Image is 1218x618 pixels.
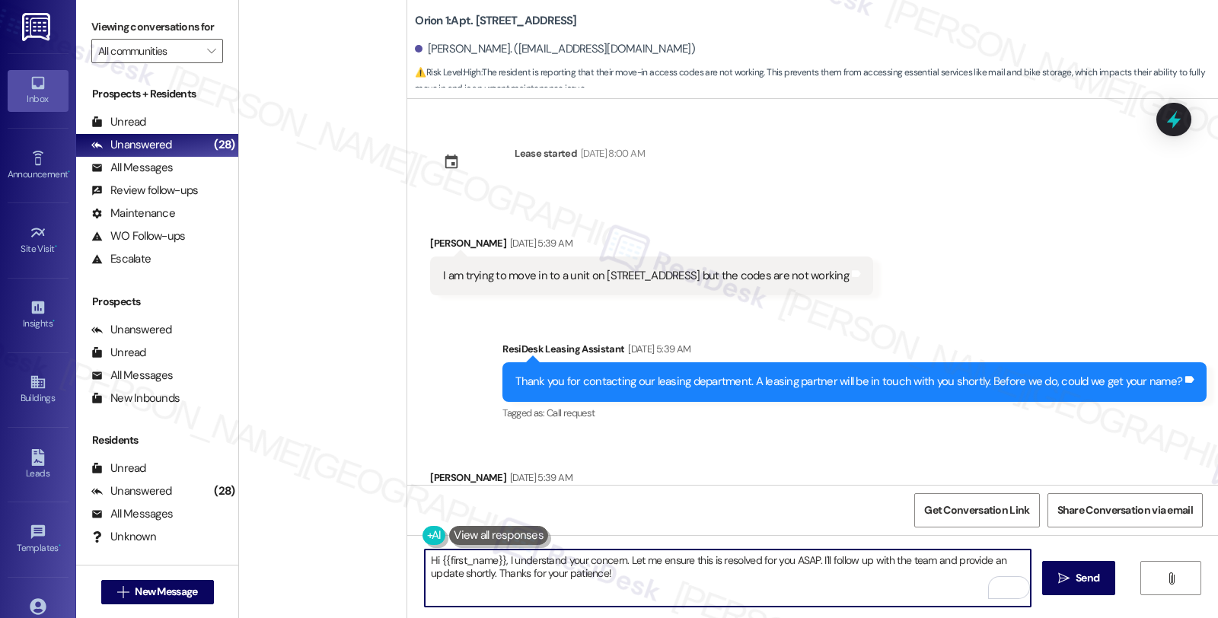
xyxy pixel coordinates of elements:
[53,316,55,327] span: •
[502,341,1207,362] div: ResiDesk Leasing Assistant
[924,502,1029,518] span: Get Conversation Link
[207,45,215,57] i: 
[624,341,690,357] div: [DATE] 5:39 AM
[1042,561,1116,595] button: Send
[506,235,572,251] div: [DATE] 5:39 AM
[506,470,572,486] div: [DATE] 5:39 AM
[91,228,185,244] div: WO Follow-ups
[210,133,238,157] div: (28)
[8,369,69,410] a: Buildings
[1058,572,1070,585] i: 
[515,374,1182,390] div: Thank you for contacting our leasing department. A leasing partner will be in touch with you shor...
[443,268,849,284] div: I am trying to move in to a unit on [STREET_ADDRESS] but the codes are not working
[76,294,238,310] div: Prospects
[415,65,1218,97] span: : The resident is reporting that their move-in access codes are not working. This prevents them f...
[1047,493,1203,527] button: Share Conversation via email
[8,444,69,486] a: Leads
[430,235,873,256] div: [PERSON_NAME]
[8,220,69,261] a: Site Visit •
[76,432,238,448] div: Residents
[91,205,175,221] div: Maintenance
[8,519,69,560] a: Templates •
[91,160,173,176] div: All Messages
[91,15,223,39] label: Viewing conversations for
[91,460,146,476] div: Unread
[117,586,129,598] i: 
[577,145,645,161] div: [DATE] 8:00 AM
[91,251,151,267] div: Escalate
[22,13,53,41] img: ResiDesk Logo
[8,295,69,336] a: Insights •
[91,390,180,406] div: New Inbounds
[91,529,156,545] div: Unknown
[547,406,595,419] span: Call request
[98,39,199,63] input: All communities
[91,137,172,153] div: Unanswered
[425,550,1031,607] textarea: To enrich screen reader interactions, please activate Accessibility in Grammarly extension settings
[68,167,70,177] span: •
[91,183,198,199] div: Review follow-ups
[91,322,172,338] div: Unanswered
[210,479,238,503] div: (28)
[502,402,1207,424] div: Tagged as:
[91,368,173,384] div: All Messages
[59,540,61,551] span: •
[101,580,214,604] button: New Message
[8,70,69,111] a: Inbox
[91,483,172,499] div: Unanswered
[91,114,146,130] div: Unread
[1057,502,1193,518] span: Share Conversation via email
[135,584,197,600] span: New Message
[1165,572,1177,585] i: 
[515,145,577,161] div: Lease started
[430,470,572,491] div: [PERSON_NAME]
[914,493,1039,527] button: Get Conversation Link
[91,345,146,361] div: Unread
[415,66,480,78] strong: ⚠️ Risk Level: High
[91,506,173,522] div: All Messages
[415,13,576,29] b: Orion 1: Apt. [STREET_ADDRESS]
[415,41,695,57] div: [PERSON_NAME]. ([EMAIL_ADDRESS][DOMAIN_NAME])
[1076,570,1099,586] span: Send
[55,241,57,252] span: •
[76,86,238,102] div: Prospects + Residents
